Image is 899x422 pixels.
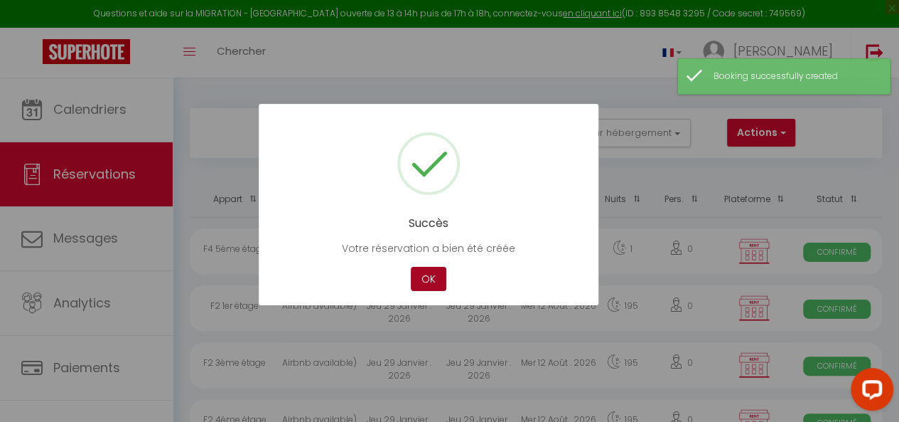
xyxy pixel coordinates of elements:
h2: Succès [280,216,577,230]
div: Booking successfully created [714,70,876,83]
p: Votre réservation a bien été créée [280,241,577,256]
button: OK [411,267,446,292]
iframe: LiveChat chat widget [839,362,899,422]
